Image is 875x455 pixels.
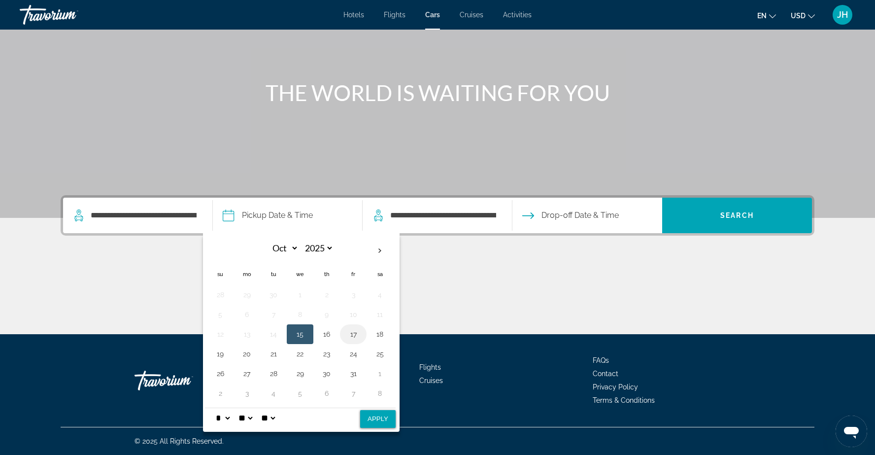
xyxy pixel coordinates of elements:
[212,347,228,361] button: Day 19
[830,4,855,25] button: User Menu
[259,408,277,428] select: Select AM/PM
[372,327,388,341] button: Day 18
[236,408,254,428] select: Select minute
[239,308,255,321] button: Day 6
[63,198,812,233] div: Search widget
[239,367,255,381] button: Day 27
[836,416,867,447] iframe: Button to launch messaging window
[319,327,335,341] button: Day 16
[292,347,308,361] button: Day 22
[343,11,364,19] a: Hotels
[212,327,228,341] button: Day 12
[135,437,224,445] span: © 2025 All Rights Reserved.
[757,8,776,23] button: Change language
[593,396,655,404] a: Terms & Conditions
[389,208,497,223] input: Search dropoff location
[593,356,609,364] a: FAQs
[302,240,334,257] select: Select year
[90,208,198,223] input: Search pickup location
[239,386,255,400] button: Day 3
[360,410,396,428] button: Apply
[372,308,388,321] button: Day 11
[267,240,299,257] select: Select month
[367,240,393,262] button: Next month
[212,308,228,321] button: Day 5
[593,383,638,391] a: Privacy Policy
[522,198,619,233] button: Open drop-off date and time picker
[345,288,361,302] button: Day 3
[214,408,232,428] select: Select hour
[207,240,393,403] table: Left calendar grid
[319,288,335,302] button: Day 2
[345,386,361,400] button: Day 7
[837,10,848,20] span: JH
[541,209,619,222] span: Drop-off Date & Time
[662,198,812,233] button: Search
[212,288,228,302] button: Day 28
[319,308,335,321] button: Day 9
[593,370,618,378] a: Contact
[319,386,335,400] button: Day 6
[345,367,361,381] button: Day 31
[319,347,335,361] button: Day 23
[345,327,361,341] button: Day 17
[223,198,313,233] button: Pickup date
[292,386,308,400] button: Day 5
[757,12,767,20] span: en
[319,367,335,381] button: Day 30
[384,11,405,19] a: Flights
[266,367,281,381] button: Day 28
[292,367,308,381] button: Day 29
[419,363,441,371] a: Flights
[460,11,483,19] a: Cruises
[791,8,815,23] button: Change currency
[239,327,255,341] button: Day 13
[20,2,118,28] a: Travorium
[266,386,281,400] button: Day 4
[292,308,308,321] button: Day 8
[372,288,388,302] button: Day 4
[372,386,388,400] button: Day 8
[720,211,754,219] span: Search
[372,347,388,361] button: Day 25
[292,327,308,341] button: Day 15
[239,347,255,361] button: Day 20
[345,347,361,361] button: Day 24
[419,377,443,385] a: Cruises
[266,288,281,302] button: Day 30
[372,367,388,381] button: Day 1
[212,367,228,381] button: Day 26
[266,347,281,361] button: Day 21
[292,288,308,302] button: Day 1
[266,308,281,321] button: Day 7
[503,11,532,19] a: Activities
[345,308,361,321] button: Day 10
[212,386,228,400] button: Day 2
[425,11,440,19] a: Cars
[239,288,255,302] button: Day 29
[253,80,622,105] h1: THE WORLD IS WAITING FOR YOU
[266,327,281,341] button: Day 14
[135,366,233,395] a: Go Home
[791,12,806,20] span: USD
